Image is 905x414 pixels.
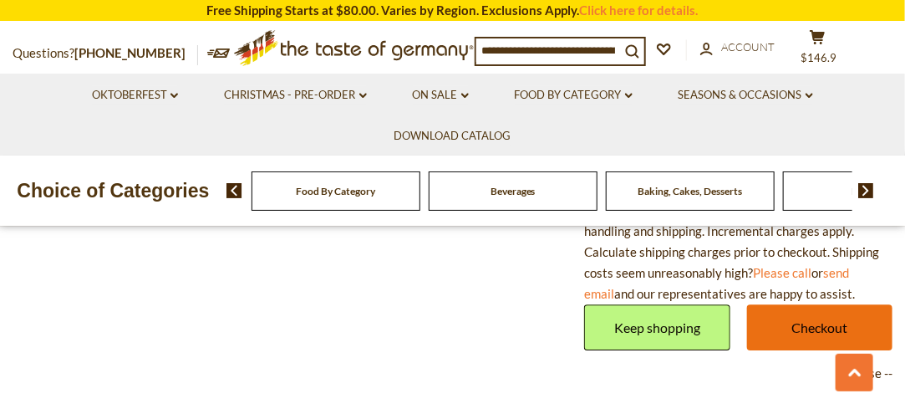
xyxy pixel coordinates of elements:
a: send email [584,265,849,301]
button: $146.9 [792,29,842,71]
span: $146.9 [801,51,837,64]
a: Click here for details. [580,3,699,18]
div: One or more products in your cart requires special handling and shipping. Incremental charges app... [584,200,892,304]
a: Oktoberfest [92,86,178,105]
a: Food By Category [515,86,633,105]
span: Account [721,40,775,54]
a: Account [700,38,775,57]
a: Beverages [491,185,536,197]
a: Christmas - PRE-ORDER [224,86,367,105]
p: Questions? [13,43,198,64]
a: Checkout [747,304,892,350]
a: On Sale [413,86,469,105]
img: next arrow [858,183,874,198]
a: Baking, Cakes, Desserts [638,185,742,197]
img: previous arrow [226,183,242,198]
a: [PHONE_NUMBER] [74,45,186,60]
p: -- or use -- [584,363,892,384]
a: Seasons & Occasions [679,86,813,105]
a: Keep shopping [584,304,730,350]
a: Please call [753,265,811,280]
a: Download Catalog [394,127,511,146]
a: Food By Category [296,185,375,197]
